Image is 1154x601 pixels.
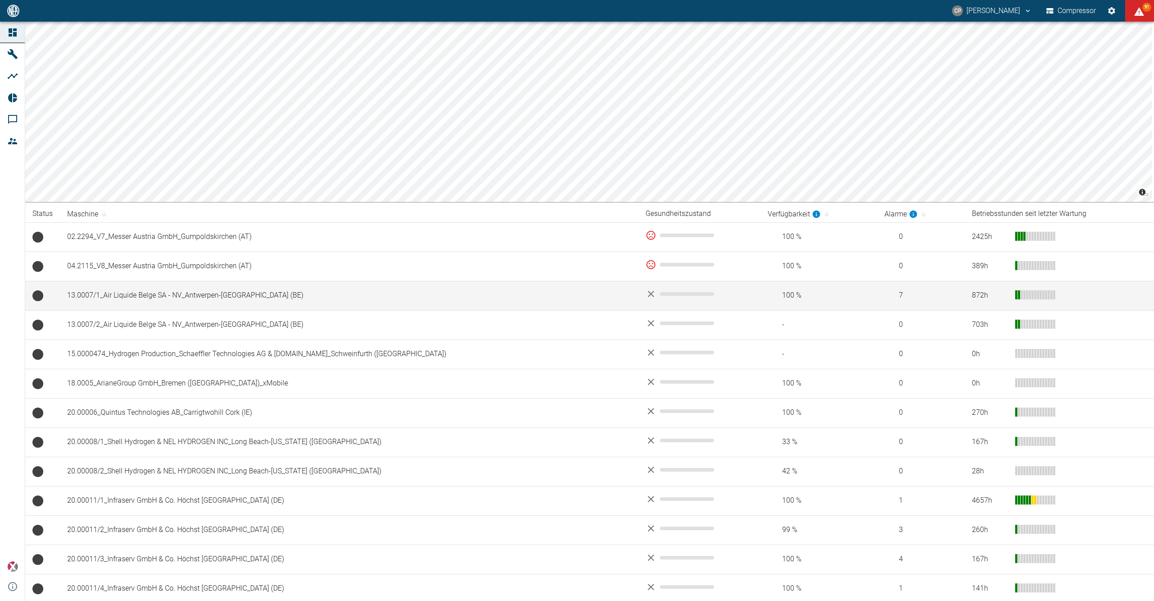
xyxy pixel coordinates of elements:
[972,290,1008,301] div: 872 h
[646,523,753,534] div: No data
[646,406,753,417] div: No data
[768,466,870,477] span: 42 %
[768,349,870,359] span: -
[646,552,753,563] div: No data
[60,515,638,545] td: 20.00011/2_Infraserv GmbH & Co. Höchst [GEOGRAPHIC_DATA] (DE)
[768,290,870,301] span: 100 %
[768,554,870,564] span: 100 %
[972,583,1008,594] div: 141 h
[646,582,753,592] div: No data
[32,525,43,536] span: Keine Daten
[972,437,1008,447] div: 167 h
[638,206,760,222] th: Gesundheitszustand
[884,437,957,447] span: 0
[646,318,753,329] div: No data
[646,289,753,299] div: No data
[768,320,870,330] span: -
[646,376,753,387] div: No data
[951,3,1033,19] button: christoph.palm@neuman-esser.com
[972,349,1008,359] div: 0 h
[884,320,957,330] span: 0
[32,466,43,477] span: Keine Daten
[1044,3,1098,19] button: Compressor
[32,583,43,594] span: Keine Daten
[67,209,110,220] span: Maschine
[32,408,43,418] span: Betriebsbereit
[884,378,957,389] span: 0
[32,495,43,506] span: Betrieb
[646,230,753,241] div: 0 %
[972,525,1008,535] div: 260 h
[60,486,638,515] td: 20.00011/1_Infraserv GmbH & Co. Höchst [GEOGRAPHIC_DATA] (DE)
[884,583,957,594] span: 1
[646,435,753,446] div: No data
[768,525,870,535] span: 99 %
[60,252,638,281] td: 04.2115_V8_Messer Austria GmbH_Gumpoldskirchen (AT)
[32,378,43,389] span: Betriebsbereit
[972,378,1008,389] div: 0 h
[884,232,957,242] span: 0
[60,281,638,310] td: 13.0007/1_Air Liquide Belge SA - NV_Antwerpen-[GEOGRAPHIC_DATA] (BE)
[884,408,957,418] span: 0
[32,554,43,565] span: Keine Daten
[768,495,870,506] span: 100 %
[32,232,43,243] span: Betriebsbereit
[646,259,753,270] div: 0 %
[768,408,870,418] span: 100 %
[768,437,870,447] span: 33 %
[884,554,957,564] span: 4
[1104,3,1120,19] button: Einstellungen
[972,495,1008,506] div: 4657 h
[60,545,638,574] td: 20.00011/3_Infraserv GmbH & Co. Höchst [GEOGRAPHIC_DATA] (DE)
[965,206,1154,222] th: Betriebsstunden seit letzter Wartung
[884,525,957,535] span: 3
[60,427,638,457] td: 20.00008/1_Shell Hydrogen & NEL HYDROGEN INC_Long Beach-[US_STATE] ([GEOGRAPHIC_DATA])
[884,495,957,506] span: 1
[32,437,43,448] span: Keine Daten
[32,320,43,330] span: Keine Daten
[972,408,1008,418] div: 270 h
[60,457,638,486] td: 20.00008/2_Shell Hydrogen & NEL HYDROGEN INC_Long Beach-[US_STATE] ([GEOGRAPHIC_DATA])
[972,320,1008,330] div: 703 h
[32,261,43,272] span: Betrieb
[60,310,638,339] td: 13.0007/2_Air Liquide Belge SA - NV_Antwerpen-[GEOGRAPHIC_DATA] (BE)
[32,349,43,360] span: Keine Daten
[768,209,821,220] div: berechnet für die letzten 7 Tage
[952,5,963,16] div: CP
[60,369,638,398] td: 18.0005_ArianeGroup GmbH_Bremen ([GEOGRAPHIC_DATA])_xMobile
[646,494,753,505] div: No data
[884,349,957,359] span: 0
[7,561,18,572] img: Xplore Logo
[972,261,1008,271] div: 389 h
[768,232,870,242] span: 100 %
[884,261,957,271] span: 0
[972,554,1008,564] div: 167 h
[972,466,1008,477] div: 28 h
[768,378,870,389] span: 100 %
[646,464,753,475] div: No data
[32,290,43,301] span: Betrieb
[768,261,870,271] span: 100 %
[25,22,1152,202] canvas: Map
[884,290,957,301] span: 7
[25,206,60,222] th: Status
[1142,3,1151,12] span: 91
[60,222,638,252] td: 02.2294_V7_Messer Austria GmbH_Gumpoldskirchen (AT)
[60,398,638,427] td: 20.00006_Quintus Technologies AB_Carrigtwohill Cork (IE)
[60,339,638,369] td: 15.0000474_Hydrogen Production_Schaeffler Technologies AG & [DOMAIN_NAME]_Schweinfurth ([GEOGRAPH...
[884,466,957,477] span: 0
[646,347,753,358] div: No data
[6,5,20,17] img: logo
[768,583,870,594] span: 100 %
[884,209,918,220] div: berechnet für die letzten 7 Tage
[972,232,1008,242] div: 2425 h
